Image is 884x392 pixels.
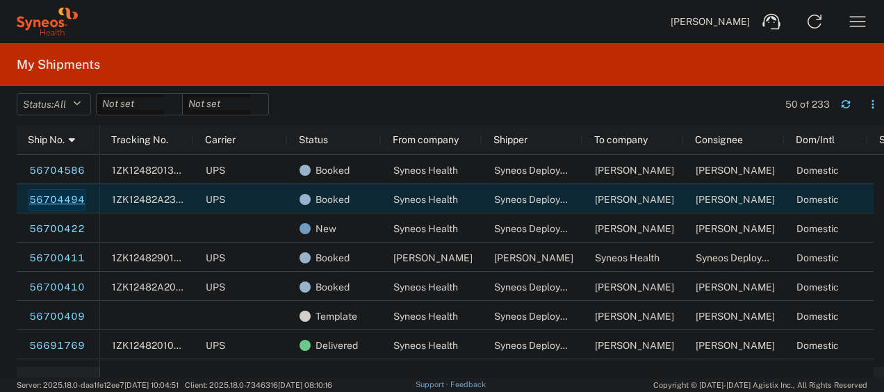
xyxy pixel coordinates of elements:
span: 1ZK124820100094813 [112,340,215,351]
span: UPS [206,340,225,351]
a: 56700409 [28,306,85,328]
span: From company [393,134,459,145]
span: Domestic [796,252,839,263]
span: Dan Barrett [595,194,674,205]
a: 56691769 [28,335,85,357]
span: Syneos Health [393,223,458,234]
span: Template [316,302,357,331]
span: Booked [316,156,350,185]
span: Syneos Health [393,194,458,205]
a: 56700411 [28,247,85,270]
span: Syneos Health [393,165,458,176]
span: Domestic [796,223,839,234]
button: Status:All [17,93,91,115]
span: Status [299,134,328,145]
span: 1ZK124829019398034 [112,252,218,263]
a: 56685062 [28,364,85,386]
span: Dan Barrett [696,194,775,205]
span: Domestic [796,165,839,176]
span: Dom/Intl [796,134,835,145]
span: 1ZK124820136252629 [112,165,215,176]
span: Syneos Health [393,311,458,322]
span: Domestic [796,194,839,205]
input: Not set [183,94,268,115]
span: Syneos Deployments [494,223,588,234]
span: Syneos Health [393,281,458,293]
span: James McCormick [494,252,573,263]
span: James McCormick [696,311,775,322]
span: Kelly Jackson [595,340,674,351]
span: Syneos Deployments [494,340,588,351]
span: Kelly Jackson [696,340,775,351]
span: New [316,214,336,243]
span: Copyright © [DATE]-[DATE] Agistix Inc., All Rights Reserved [653,379,867,391]
span: James McCormick [595,281,674,293]
h2: My Shipments [17,56,100,73]
span: Syneos Health [595,252,660,263]
span: Syneos Deployments [494,281,588,293]
span: Syneos Deployments [494,194,588,205]
span: [DATE] 10:04:51 [124,381,179,389]
span: Tracking No. [111,134,168,145]
span: James McCormick [696,223,775,234]
span: UPS [206,281,225,293]
a: Support [416,380,450,389]
span: UPS [206,252,225,263]
span: Booked [316,272,350,302]
a: 56704494 [28,189,85,211]
span: James McCormick [595,223,674,234]
span: Syneos Deployments [696,252,789,263]
span: Ship No. [28,134,65,145]
a: Feedback [450,380,486,389]
span: UPS [206,194,225,205]
a: 56704586 [28,160,85,182]
span: Domestic [796,311,839,322]
span: UPS [206,165,225,176]
span: Client: 2025.18.0-7346316 [185,381,332,389]
span: Suzanne Posey [696,165,775,176]
span: 1ZK12482A209403825 [112,281,219,293]
span: Server: 2025.18.0-daa1fe12ee7 [17,381,179,389]
span: Carrier [205,134,236,145]
a: 56700410 [28,277,85,299]
span: Syneos Deployments [494,165,588,176]
span: James McCormick [393,252,473,263]
span: Consignee [695,134,743,145]
input: Not set [97,94,182,115]
span: Domestic [796,340,839,351]
span: All [54,99,66,110]
span: Suzanne Posey [595,165,674,176]
span: Syneos Deployments [494,311,588,322]
span: Domestic [796,281,839,293]
span: Shipper [493,134,527,145]
span: Delivered [316,331,358,360]
span: Booked [316,243,350,272]
span: [PERSON_NAME] [671,15,750,28]
span: Delivered [316,360,358,389]
span: Syneos Health [393,340,458,351]
span: 1ZK12482A238687617 [112,194,216,205]
span: [DATE] 08:10:16 [278,381,332,389]
span: James McCormick [595,311,674,322]
a: 56700422 [28,218,85,240]
span: James McCormick [696,281,775,293]
span: To company [594,134,648,145]
div: 50 of 233 [785,98,830,111]
span: Booked [316,185,350,214]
